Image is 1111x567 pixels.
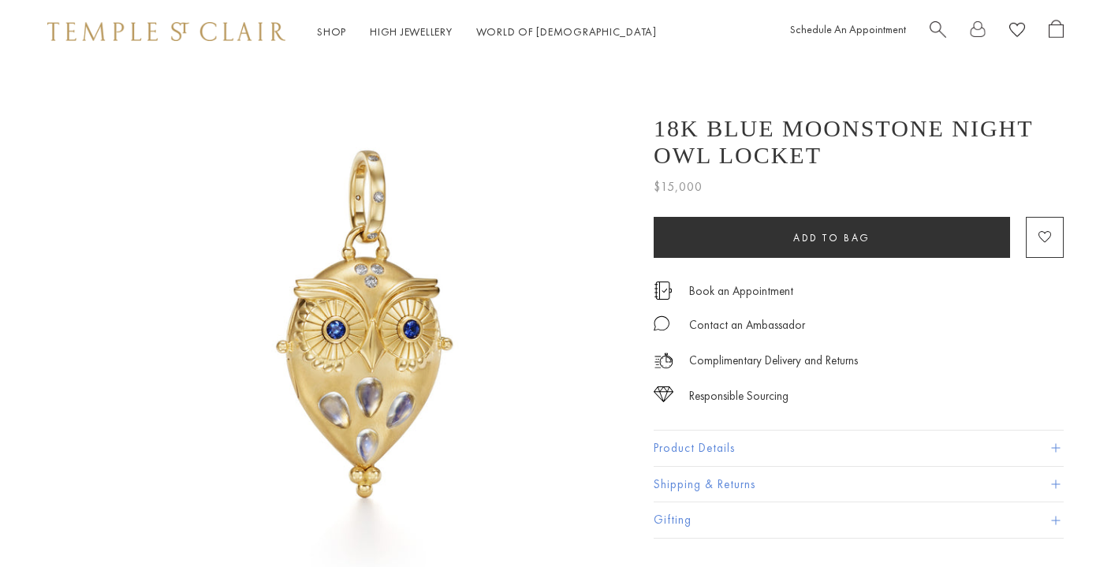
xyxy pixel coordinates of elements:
[790,22,906,36] a: Schedule An Appointment
[654,217,1010,258] button: Add to bag
[654,351,673,371] img: icon_delivery.svg
[476,24,657,39] a: World of [DEMOGRAPHIC_DATA]World of [DEMOGRAPHIC_DATA]
[793,231,871,244] span: Add to bag
[654,315,669,331] img: MessageIcon-01_2.svg
[689,386,789,406] div: Responsible Sourcing
[654,467,1064,502] button: Shipping & Returns
[654,282,673,300] img: icon_appointment.svg
[654,431,1064,466] button: Product Details
[317,22,657,42] nav: Main navigation
[689,315,805,335] div: Contact an Ambassador
[689,282,793,300] a: Book an Appointment
[654,115,1064,169] h1: 18K Blue Moonstone Night Owl Locket
[930,20,946,44] a: Search
[654,177,703,197] span: $15,000
[1049,20,1064,44] a: Open Shopping Bag
[370,24,453,39] a: High JewelleryHigh Jewellery
[1009,20,1025,44] a: View Wishlist
[47,22,285,41] img: Temple St. Clair
[654,502,1064,538] button: Gifting
[654,386,673,402] img: icon_sourcing.svg
[317,24,346,39] a: ShopShop
[689,351,858,371] p: Complimentary Delivery and Returns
